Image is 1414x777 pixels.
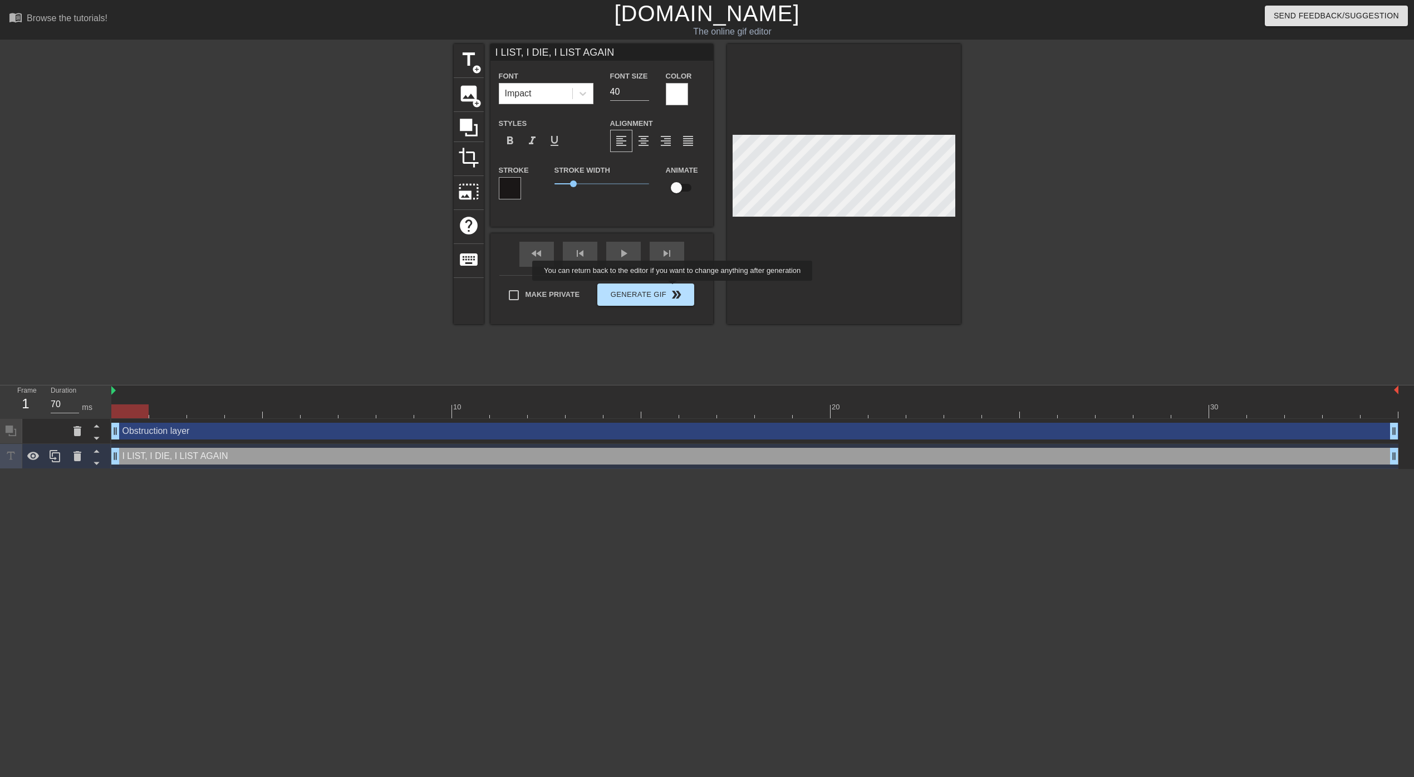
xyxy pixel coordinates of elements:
[602,288,689,301] span: Generate Gif
[17,394,34,414] div: 1
[597,284,694,306] button: Generate Gif
[1265,6,1408,26] button: Send Feedback/Suggestion
[666,71,692,82] label: Color
[1210,402,1220,413] div: 30
[499,165,529,176] label: Stroke
[505,87,532,100] div: Impact
[610,71,648,82] label: Font Size
[573,247,587,260] span: skip_previous
[110,426,121,437] span: drag_handle
[9,11,107,28] a: Browse the tutorials!
[472,65,482,74] span: add_circle
[477,25,988,38] div: The online gif editor
[458,49,479,70] span: title
[1394,385,1398,394] img: bound-end.png
[548,134,561,148] span: format_underline
[670,288,683,301] span: double_arrow
[82,402,92,413] div: ms
[610,118,653,129] label: Alignment
[453,402,463,413] div: 10
[1274,9,1399,23] span: Send Feedback/Suggestion
[458,147,479,168] span: crop
[614,1,799,26] a: [DOMAIN_NAME]
[503,134,517,148] span: format_bold
[1388,451,1400,462] span: drag_handle
[458,249,479,270] span: keyboard
[832,402,842,413] div: 20
[530,247,543,260] span: fast_rewind
[27,13,107,23] div: Browse the tutorials!
[666,165,698,176] label: Animate
[526,289,580,300] span: Make Private
[9,385,42,418] div: Frame
[526,134,539,148] span: format_italic
[659,134,672,148] span: format_align_right
[637,134,650,148] span: format_align_center
[660,247,674,260] span: skip_next
[110,451,121,462] span: drag_handle
[1388,426,1400,437] span: drag_handle
[615,134,628,148] span: format_align_left
[499,71,518,82] label: Font
[51,388,76,394] label: Duration
[472,99,482,108] span: add_circle
[9,11,22,24] span: menu_book
[458,215,479,236] span: help
[681,134,695,148] span: format_align_justify
[458,181,479,202] span: photo_size_select_large
[617,247,630,260] span: play_arrow
[458,83,479,104] span: image
[499,118,527,129] label: Styles
[554,165,610,176] label: Stroke Width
